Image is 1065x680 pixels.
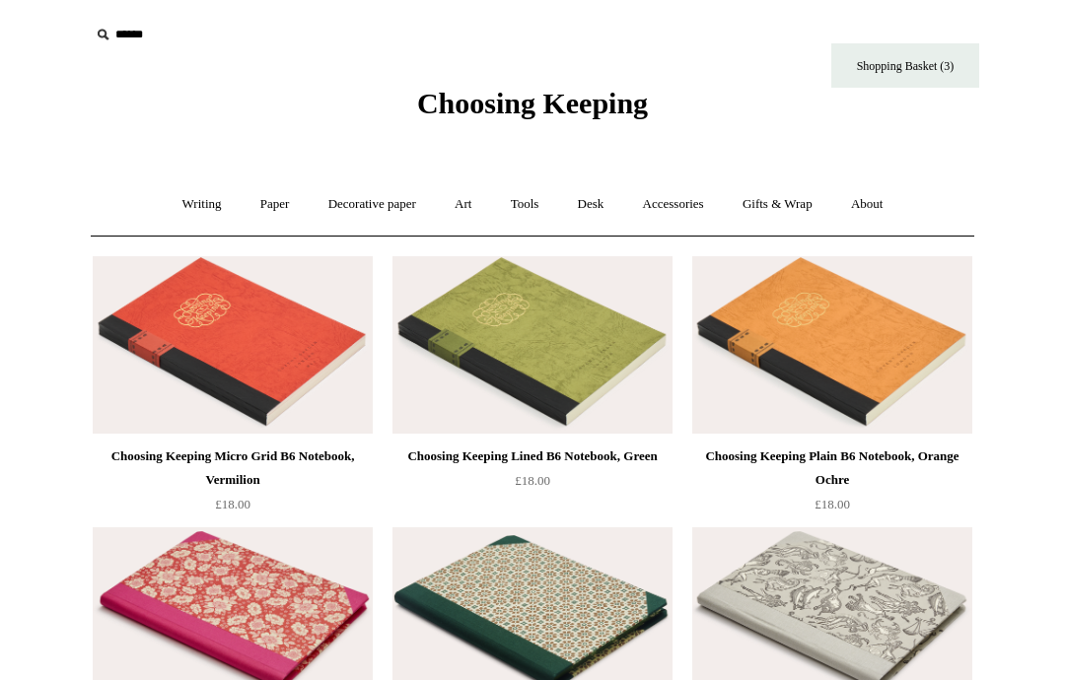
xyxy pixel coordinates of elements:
[692,444,972,525] a: Choosing Keeping Plain B6 Notebook, Orange Ochre £18.00
[725,178,830,231] a: Gifts & Wrap
[833,178,901,231] a: About
[417,102,648,116] a: Choosing Keeping
[392,256,673,434] img: Choosing Keeping Lined B6 Notebook, Green
[692,256,972,434] img: Choosing Keeping Plain B6 Notebook, Orange Ochre
[560,178,622,231] a: Desk
[692,256,972,434] a: Choosing Keeping Plain B6 Notebook, Orange Ochre Choosing Keeping Plain B6 Notebook, Orange Ochre
[417,87,648,119] span: Choosing Keeping
[98,444,368,492] div: Choosing Keeping Micro Grid B6 Notebook, Vermilion
[243,178,308,231] a: Paper
[311,178,434,231] a: Decorative paper
[815,497,850,511] span: £18.00
[515,473,550,488] span: £18.00
[437,178,489,231] a: Art
[625,178,722,231] a: Accessories
[392,444,673,525] a: Choosing Keeping Lined B6 Notebook, Green £18.00
[397,444,668,468] div: Choosing Keeping Lined B6 Notebook, Green
[493,178,557,231] a: Tools
[215,497,250,511] span: £18.00
[392,256,673,434] a: Choosing Keeping Lined B6 Notebook, Green Choosing Keeping Lined B6 Notebook, Green
[697,444,967,492] div: Choosing Keeping Plain B6 Notebook, Orange Ochre
[93,256,373,434] img: Choosing Keeping Micro Grid B6 Notebook, Vermilion
[831,43,979,88] a: Shopping Basket (3)
[93,256,373,434] a: Choosing Keeping Micro Grid B6 Notebook, Vermilion Choosing Keeping Micro Grid B6 Notebook, Vermi...
[93,444,373,525] a: Choosing Keeping Micro Grid B6 Notebook, Vermilion £18.00
[165,178,240,231] a: Writing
